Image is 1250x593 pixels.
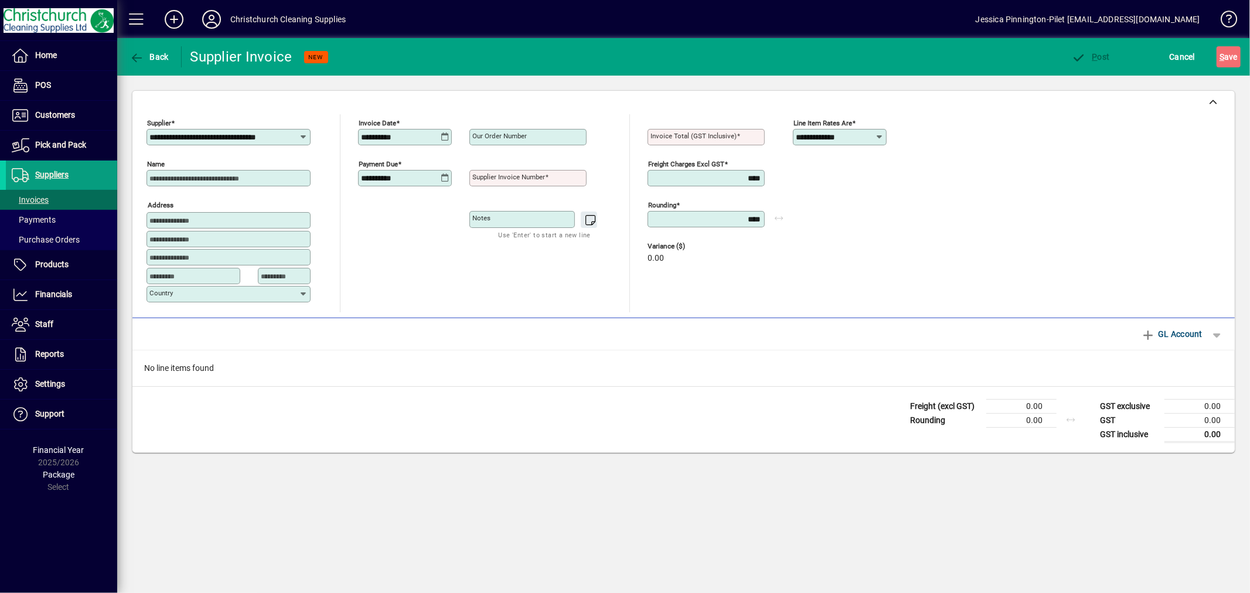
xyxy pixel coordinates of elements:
span: Customers [35,110,75,120]
mat-label: Name [147,160,165,168]
span: GL Account [1141,325,1203,343]
span: Settings [35,379,65,388]
td: Rounding [904,413,986,427]
a: Support [6,400,117,429]
span: Package [43,470,74,479]
span: Support [35,409,64,418]
span: Purchase Orders [12,235,80,244]
a: Settings [6,370,117,399]
button: Post [1069,46,1113,67]
td: 0.00 [1164,399,1235,413]
a: Financials [6,280,117,309]
mat-label: Our order number [472,132,527,140]
div: Jessica Pinnington-Pilet [EMAIL_ADDRESS][DOMAIN_NAME] [976,10,1200,29]
span: Invoices [12,195,49,205]
a: Invoices [6,190,117,210]
mat-label: Line item rates are [793,119,852,127]
mat-label: Freight charges excl GST [648,160,724,168]
span: Products [35,260,69,269]
td: GST inclusive [1094,427,1164,442]
div: No line items found [132,350,1235,386]
span: Variance ($) [648,243,718,250]
td: 0.00 [986,413,1057,427]
a: Pick and Pack [6,131,117,160]
mat-label: Rounding [648,201,676,209]
span: Staff [35,319,53,329]
span: P [1092,52,1098,62]
mat-label: Invoice date [359,119,396,127]
a: Payments [6,210,117,230]
a: Reports [6,340,117,369]
button: Cancel [1167,46,1198,67]
span: Home [35,50,57,60]
button: Back [127,46,172,67]
span: Financials [35,289,72,299]
td: GST [1094,413,1164,427]
mat-label: Notes [472,214,491,222]
a: POS [6,71,117,100]
a: Staff [6,310,117,339]
td: GST exclusive [1094,399,1164,413]
span: ave [1220,47,1238,66]
span: Back [130,52,169,62]
span: Pick and Pack [35,140,86,149]
td: 0.00 [1164,413,1235,427]
span: ost [1072,52,1110,62]
mat-label: Supplier [147,119,171,127]
button: Add [155,9,193,30]
span: POS [35,80,51,90]
span: S [1220,52,1224,62]
td: 0.00 [1164,427,1235,442]
span: NEW [309,53,323,61]
mat-label: Country [149,289,173,297]
span: Payments [12,215,56,224]
mat-label: Payment due [359,160,398,168]
span: Suppliers [35,170,69,179]
div: Christchurch Cleaning Supplies [230,10,346,29]
td: Freight (excl GST) [904,399,986,413]
span: Financial Year [33,445,84,455]
span: Reports [35,349,64,359]
a: Products [6,250,117,280]
button: Save [1217,46,1241,67]
td: 0.00 [986,399,1057,413]
a: Purchase Orders [6,230,117,250]
mat-label: Invoice Total (GST inclusive) [650,132,737,140]
button: GL Account [1135,323,1208,345]
span: 0.00 [648,254,664,263]
a: Home [6,41,117,70]
a: Knowledge Base [1212,2,1235,40]
button: Profile [193,9,230,30]
span: Cancel [1170,47,1195,66]
div: Supplier Invoice [190,47,292,66]
a: Customers [6,101,117,130]
mat-label: Supplier invoice number [472,173,545,181]
app-page-header-button: Back [117,46,182,67]
mat-hint: Use 'Enter' to start a new line [499,228,591,241]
